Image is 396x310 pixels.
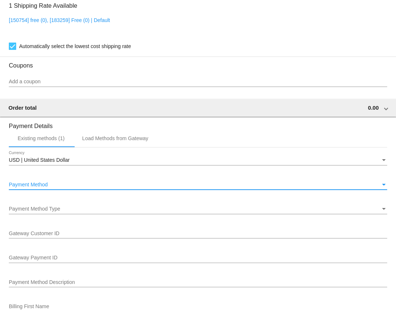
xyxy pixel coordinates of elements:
span: USD | United States Dollar [9,157,69,163]
div: Load Methods from Gateway [82,135,149,141]
input: Gateway Customer ID [9,231,387,237]
span: Automatically select the lowest cost shipping rate [19,42,131,51]
h3: Coupons [9,56,387,69]
span: Payment Method [9,182,48,187]
input: Billing First Name [9,304,75,310]
span: Order total [8,105,37,111]
mat-select: Currency [9,157,387,163]
h3: Payment Details [9,117,387,130]
mat-select: Payment Method Type [9,206,387,212]
div: Existing methods (1) [18,135,65,141]
span: Payment Method Type [9,206,60,212]
input: Add a coupon [9,79,387,85]
input: Gateway Payment ID [9,255,387,261]
a: [150754] free (0), [183259] Free (0) | Default [9,17,110,23]
span: 0.00 [368,105,379,111]
input: Payment Method Description [9,280,387,285]
mat-select: Payment Method [9,182,387,188]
